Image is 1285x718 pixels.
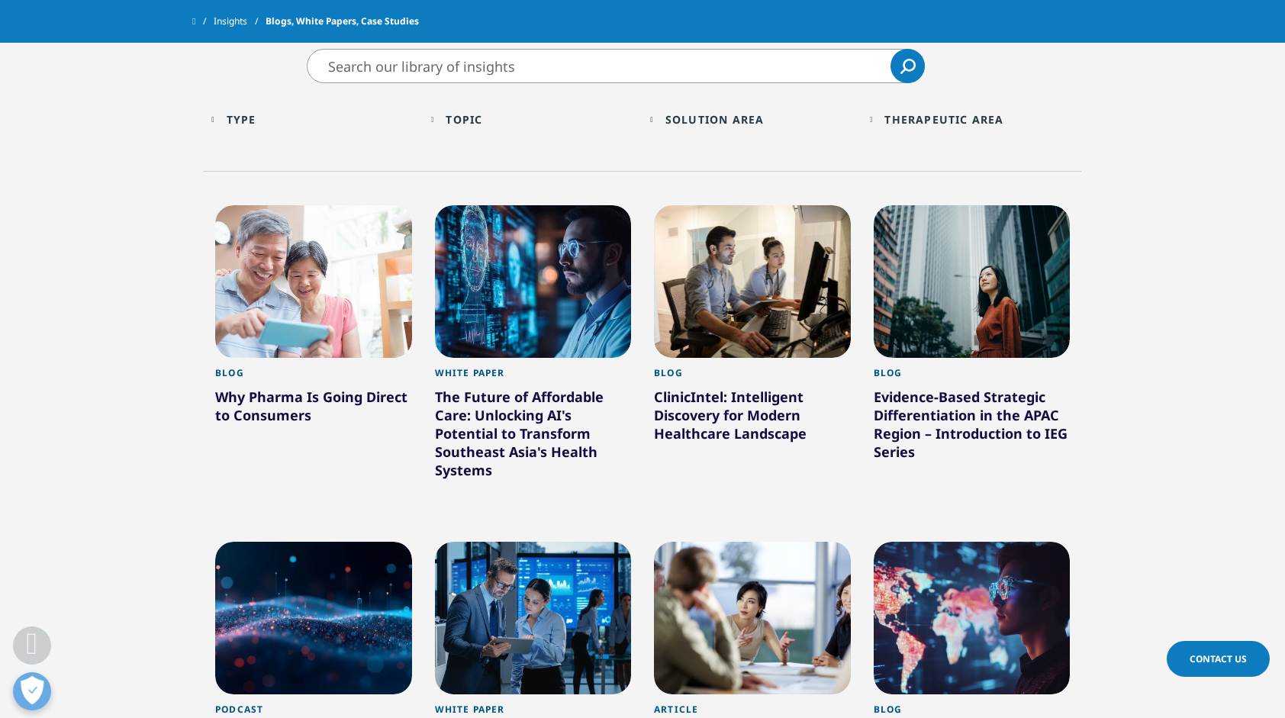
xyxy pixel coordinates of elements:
div: Topic facet. [446,112,482,127]
a: Blog Evidence-Based Strategic Differentiation in the APAC Region – Introduction to IEG Series [874,358,1071,501]
a: White Paper The Future of Affordable Care: Unlocking AI's Potential to Transform Southeast Asia's... [435,358,632,519]
a: Blog ClinicIntel: Intelligent Discovery for Modern Healthcare Landscape [654,358,851,482]
svg: Search [900,59,916,74]
div: The Future of Affordable Care: Unlocking AI's Potential to Transform Southeast Asia's Health Systems [435,388,632,485]
div: White Paper [435,367,632,388]
input: Search [307,49,925,83]
a: Contact Us [1167,641,1270,677]
div: Therapeutic Area facet. [884,112,1003,127]
span: Contact Us [1190,652,1247,665]
div: Why Pharma Is Going Direct to Consumers [215,388,412,430]
div: ClinicIntel: Intelligent Discovery for Modern Healthcare Landscape [654,388,851,449]
a: Blog Why Pharma Is Going Direct to Consumers [215,358,412,464]
div: Solution Area facet. [665,112,765,127]
span: Blogs, White Papers, Case Studies [266,8,419,35]
a: Insights [214,8,266,35]
div: Type facet. [227,112,256,127]
button: Open Preferences [13,672,51,710]
div: Blog [215,367,412,388]
div: Evidence-Based Strategic Differentiation in the APAC Region – Introduction to IEG Series [874,388,1071,467]
a: Search [890,49,925,83]
div: Blog [654,367,851,388]
div: Blog [874,367,1071,388]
